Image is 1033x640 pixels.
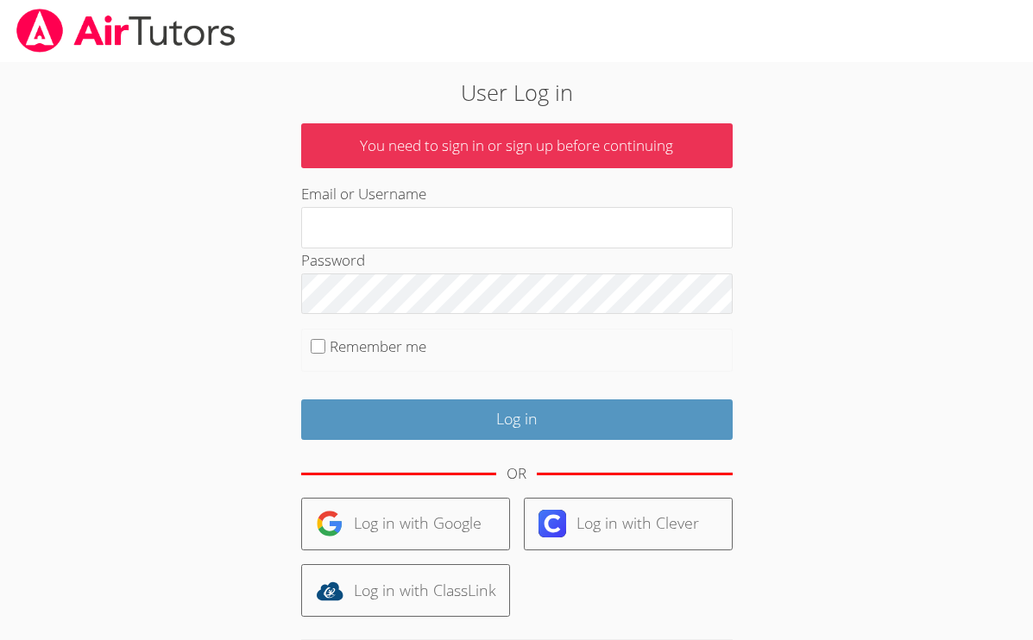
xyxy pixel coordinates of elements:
[316,510,343,537] img: google-logo-50288ca7cdecda66e5e0955fdab243c47b7ad437acaf1139b6f446037453330a.svg
[330,336,426,356] label: Remember me
[237,76,795,109] h2: User Log in
[301,250,365,270] label: Password
[507,461,526,486] div: OR
[301,184,426,204] label: Email or Username
[301,123,733,169] p: You need to sign in or sign up before continuing
[316,577,343,605] img: classlink-logo-d6bb404cc1216ec64c9a2012d9dc4662098be43eaf13dc465df04b49fa7ab582.svg
[539,510,566,537] img: clever-logo-6eab21bc6e7a338710f1a6ff85c0baf02591cd810cc4098c63d3a4b26e2feb20.svg
[301,498,510,550] a: Log in with Google
[301,564,510,617] a: Log in with ClassLink
[15,9,237,53] img: airtutors_banner-c4298cdbf04f3fff15de1276eac7730deb9818008684d7c2e4769d2f7ddbe033.png
[524,498,733,550] a: Log in with Clever
[301,399,733,440] input: Log in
